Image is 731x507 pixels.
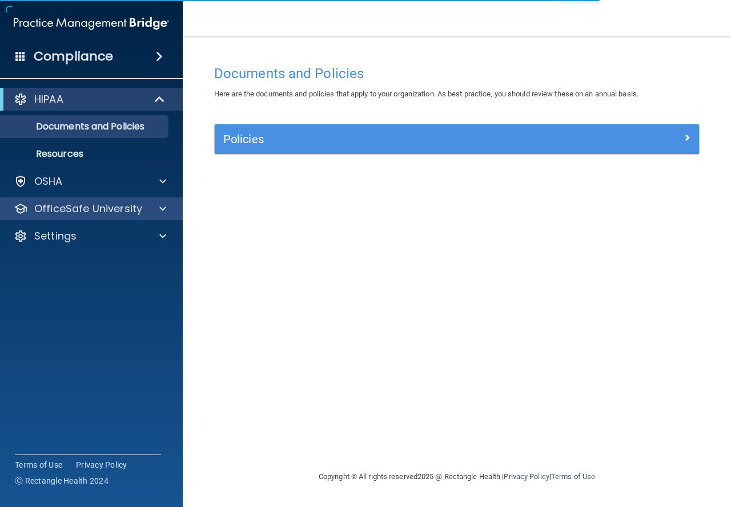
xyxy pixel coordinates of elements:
[551,472,595,481] a: Terms of Use
[76,459,127,471] a: Privacy Policy
[223,133,569,145] h5: Policies
[7,121,163,132] p: Documents and Policies
[15,475,109,486] span: Ⓒ Rectangle Health 2024
[14,175,166,188] a: OSHA
[7,148,163,160] p: Resources
[15,459,62,471] a: Terms of Use
[34,175,63,188] p: OSHA
[214,66,700,81] h4: Documents and Policies
[223,130,690,148] a: Policies
[14,12,169,35] img: PMB logo
[14,92,166,106] a: HIPAA
[504,472,549,481] a: Privacy Policy
[34,92,63,106] p: HIPAA
[34,202,142,216] p: OfficeSafe University
[214,90,638,98] span: Here are the documents and policies that apply to your organization. As best practice, you should...
[533,426,717,472] iframe: Drift Widget Chat Controller
[248,459,665,495] div: Copyright © All rights reserved 2025 @ Rectangle Health | |
[34,229,77,243] p: Settings
[14,202,166,216] a: OfficeSafe University
[14,229,166,243] a: Settings
[34,48,113,64] h4: Compliance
